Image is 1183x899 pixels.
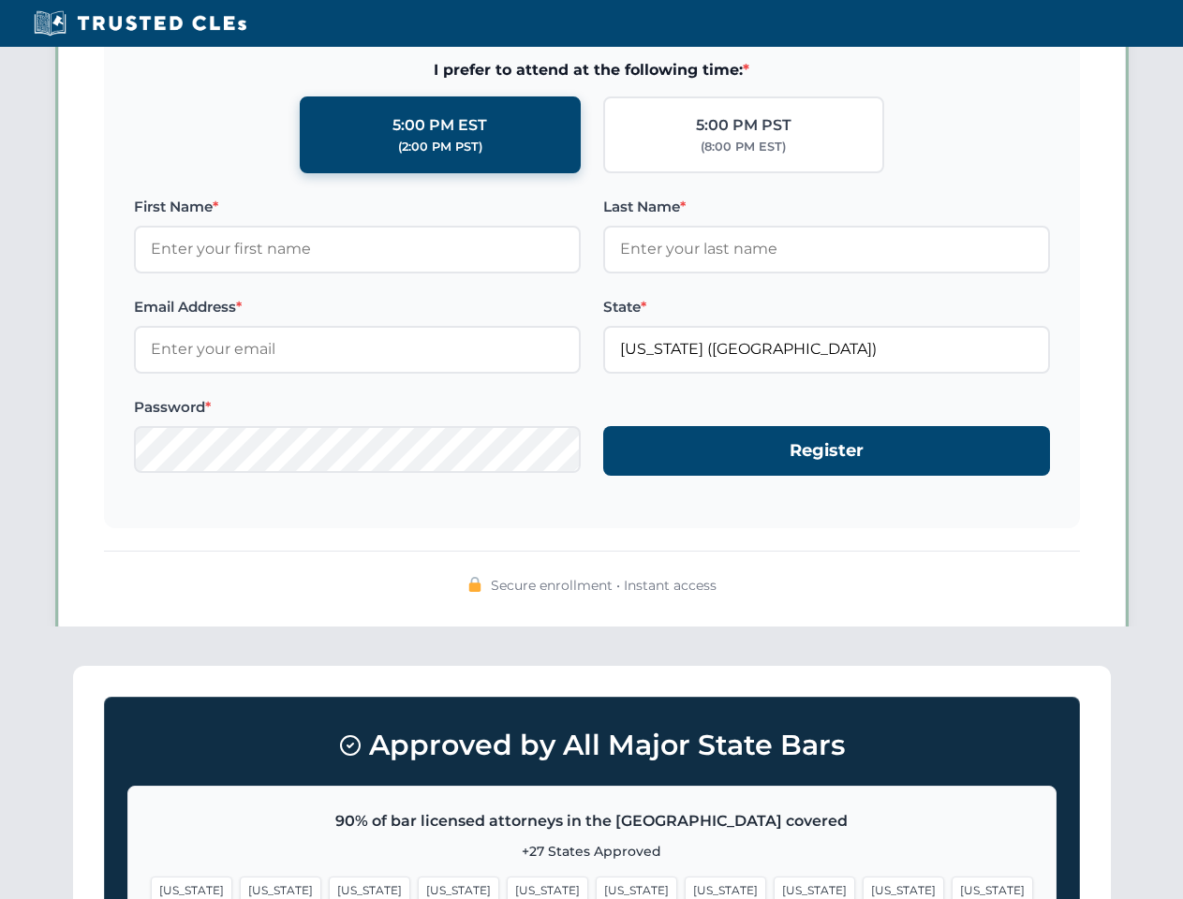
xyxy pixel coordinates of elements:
[467,577,482,592] img: 🔒
[134,196,581,218] label: First Name
[701,138,786,156] div: (8:00 PM EST)
[134,226,581,273] input: Enter your first name
[134,58,1050,82] span: I prefer to attend at the following time:
[603,196,1050,218] label: Last Name
[134,396,581,419] label: Password
[603,226,1050,273] input: Enter your last name
[134,296,581,318] label: Email Address
[134,326,581,373] input: Enter your email
[28,9,252,37] img: Trusted CLEs
[491,575,717,596] span: Secure enrollment • Instant access
[603,296,1050,318] label: State
[696,113,791,138] div: 5:00 PM PST
[392,113,487,138] div: 5:00 PM EST
[151,809,1033,833] p: 90% of bar licensed attorneys in the [GEOGRAPHIC_DATA] covered
[603,326,1050,373] input: Florida (FL)
[398,138,482,156] div: (2:00 PM PST)
[127,720,1057,771] h3: Approved by All Major State Bars
[603,426,1050,476] button: Register
[151,841,1033,862] p: +27 States Approved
